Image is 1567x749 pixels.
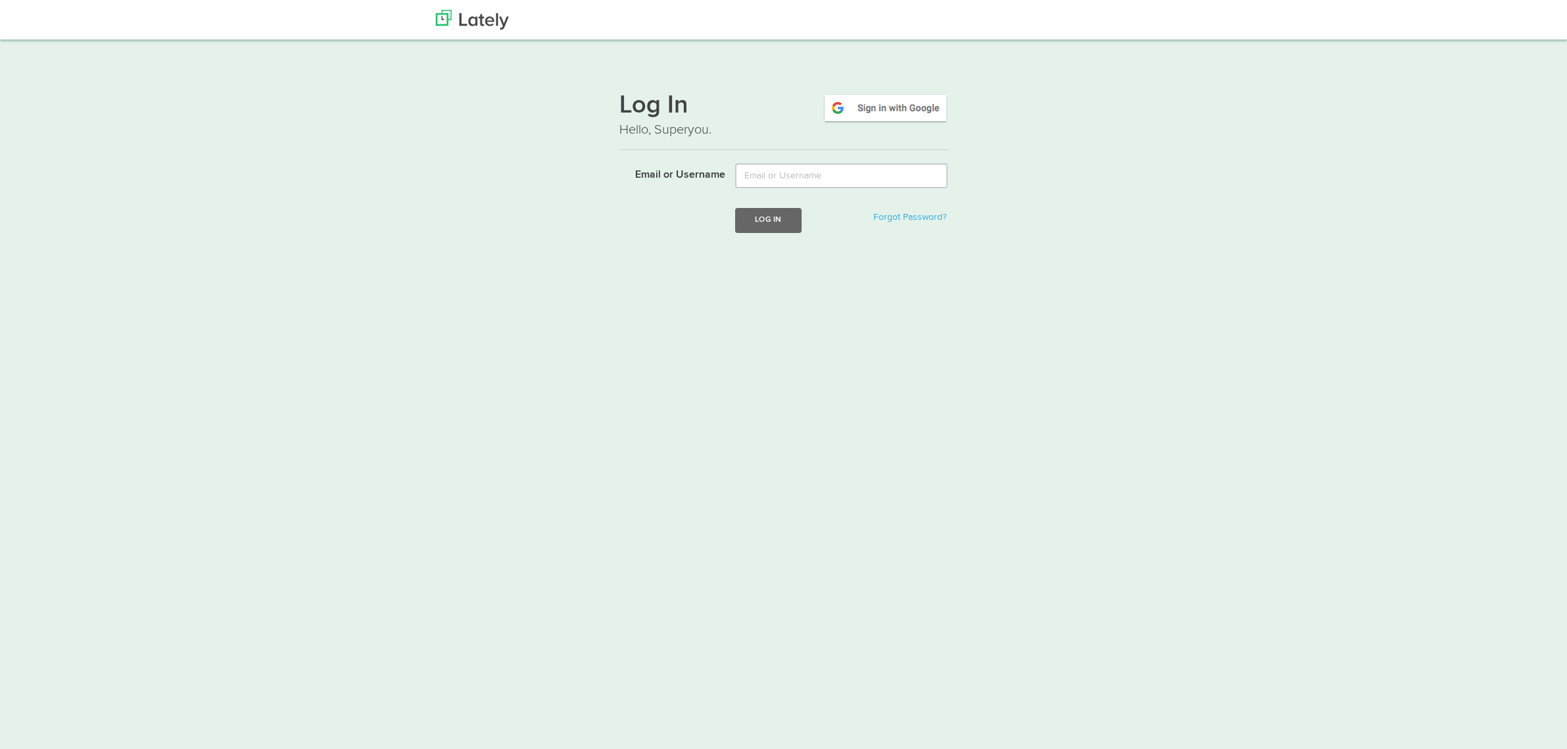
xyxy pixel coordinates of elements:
[609,163,726,183] label: Email or Username
[436,10,509,30] img: Lately
[619,120,948,140] p: Hello, Superyou.
[619,93,948,120] h1: Log In
[823,93,948,123] img: google-signin.png
[735,208,801,232] button: Log In
[735,163,948,188] input: Email or Username
[873,213,946,222] a: Forgot Password?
